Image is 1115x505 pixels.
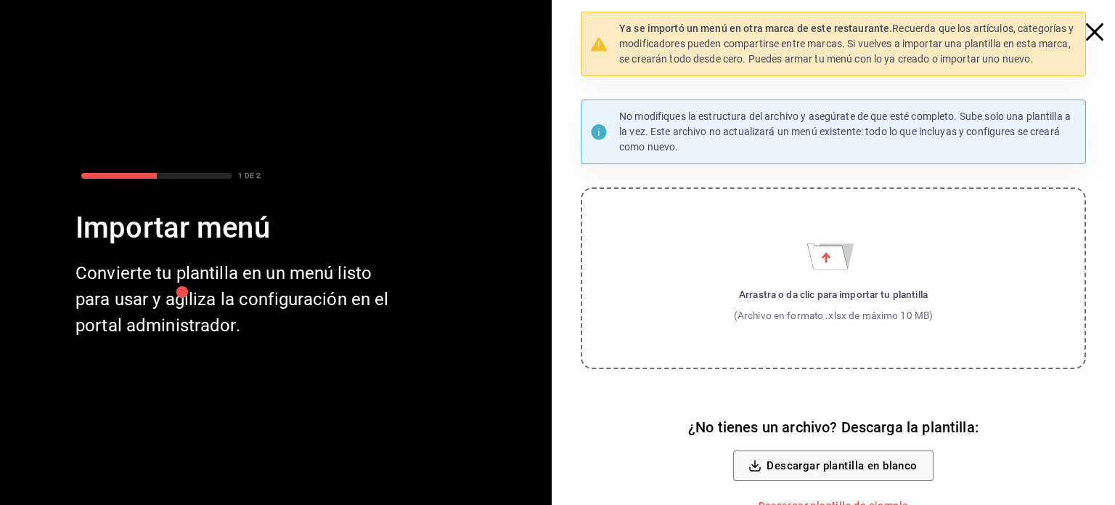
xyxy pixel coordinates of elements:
[619,21,1077,67] p: Recuerda que los artículos, categorías y modificadores pueden compartirse entre marcas. Si vuelve...
[619,23,892,34] strong: Ya se importó un menú en otra marca de este restaurante.
[734,308,934,323] div: (Archivo en formato .xlsx de máximo 10 MB)
[581,187,1086,369] label: Importar menú
[75,260,401,339] div: Convierte tu plantilla en un menú listo para usar y agiliza la configuración en el portal adminis...
[734,287,934,302] div: Arrastra o da clic para importar tu plantilla
[688,416,979,439] h6: ¿No tienes un archivo? Descarga la plantilla:
[238,170,261,181] div: 1 DE 2
[619,109,1077,155] p: No modifiques la estructura del archivo y asegúrate de que esté completo. Sube solo una plantilla...
[733,451,933,481] button: Descargar plantilla en blanco
[75,208,401,249] div: Importar menú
